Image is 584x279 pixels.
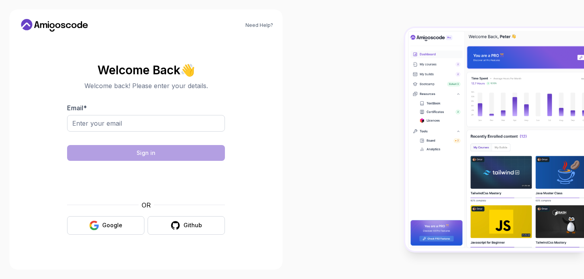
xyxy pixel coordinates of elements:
label: Email * [67,104,87,112]
input: Enter your email [67,115,225,132]
h2: Welcome Back [67,64,225,76]
a: Need Help? [245,22,273,28]
button: Github [148,216,225,235]
span: 👋 [179,61,197,78]
button: Google [67,216,144,235]
a: Home link [19,19,90,32]
div: Sign in [137,149,155,157]
div: Google [102,221,122,229]
p: Welcome back! Please enter your details. [67,81,225,90]
p: OR [142,200,151,210]
div: Github [183,221,202,229]
img: Amigoscode Dashboard [405,28,584,251]
iframe: Widget containing checkbox for hCaptcha security challenge [86,166,206,196]
button: Sign in [67,145,225,161]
